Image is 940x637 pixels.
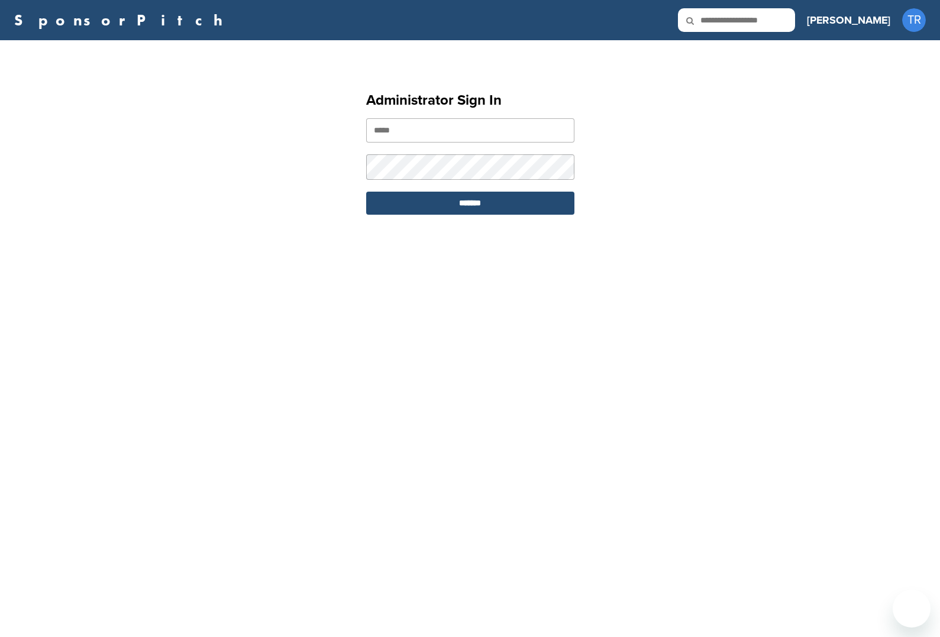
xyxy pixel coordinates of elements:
[902,8,926,32] span: TR
[807,12,890,28] h3: [PERSON_NAME]
[893,590,931,628] iframe: Button to launch messaging window
[807,7,890,33] a: [PERSON_NAME]
[366,90,574,111] h1: Administrator Sign In
[14,12,230,28] a: SponsorPitch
